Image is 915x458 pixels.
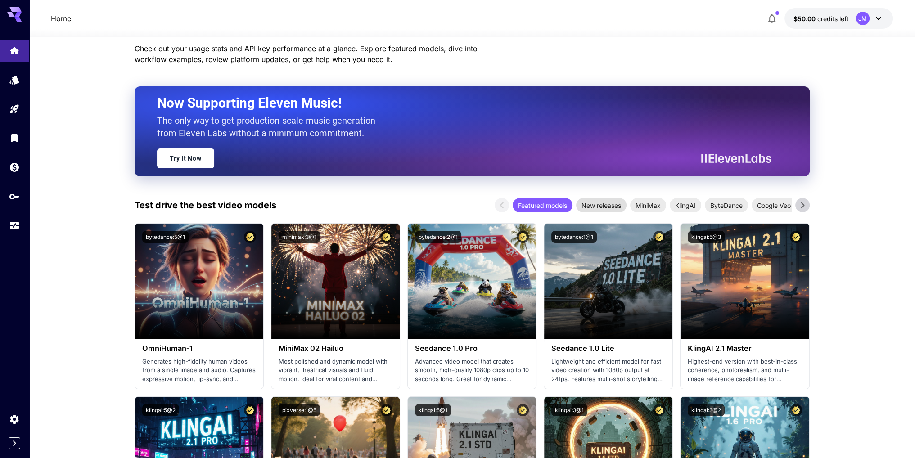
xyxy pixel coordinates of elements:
[279,344,392,353] h3: MiniMax 02 Hailuo
[856,12,870,25] div: JM
[271,224,400,339] img: alt
[630,198,666,212] div: MiniMax
[9,103,20,115] div: Playground
[135,224,263,339] img: alt
[157,114,382,139] p: The only way to get production-scale music generation from Eleven Labs without a minimum commitment.
[244,231,256,243] button: Certified Model – Vetted for best performance and includes a commercial license.
[688,404,725,416] button: klingai:3@2
[415,357,529,384] p: Advanced video model that creates smooth, high-quality 1080p clips up to 10 seconds long. Great f...
[551,231,597,243] button: bytedance:1@1
[9,43,20,54] div: Home
[142,357,256,384] p: Generates high-fidelity human videos from a single image and audio. Captures expressive motion, l...
[380,231,392,243] button: Certified Model – Vetted for best performance and includes a commercial license.
[793,15,817,22] span: $50.00
[408,224,536,339] img: alt
[670,201,701,210] span: KlingAI
[705,198,748,212] div: ByteDance
[142,231,189,243] button: bytedance:5@1
[752,201,796,210] span: Google Veo
[279,231,320,243] button: minimax:3@1
[9,132,20,144] div: Library
[157,94,765,112] h2: Now Supporting Eleven Music!
[9,437,20,449] button: Expand sidebar
[688,357,802,384] p: Highest-end version with best-in-class coherence, photorealism, and multi-image reference capabil...
[517,404,529,416] button: Certified Model – Vetted for best performance and includes a commercial license.
[9,159,20,171] div: Wallet
[653,231,665,243] button: Certified Model – Vetted for best performance and includes a commercial license.
[244,404,256,416] button: Certified Model – Vetted for best performance and includes a commercial license.
[576,198,627,212] div: New releases
[9,191,20,202] div: API Keys
[576,201,627,210] span: New releases
[157,148,214,168] a: Try It Now
[9,220,20,231] div: Usage
[551,404,587,416] button: klingai:3@1
[142,404,179,416] button: klingai:5@2
[670,198,701,212] div: KlingAI
[135,198,276,212] p: Test drive the best video models
[135,44,478,64] span: Check out your usage stats and API key performance at a glance. Explore featured models, dive int...
[9,72,20,83] div: Models
[51,13,71,24] nav: breadcrumb
[279,357,392,384] p: Most polished and dynamic model with vibrant, theatrical visuals and fluid motion. Ideal for vira...
[653,404,665,416] button: Certified Model – Vetted for best performance and includes a commercial license.
[415,344,529,353] h3: Seedance 1.0 Pro
[415,404,451,416] button: klingai:5@1
[142,344,256,353] h3: OmniHuman‑1
[551,357,665,384] p: Lightweight and efficient model for fast video creation with 1080p output at 24fps. Features mult...
[513,198,572,212] div: Featured models
[279,404,320,416] button: pixverse:1@5
[513,201,572,210] span: Featured models
[544,224,672,339] img: alt
[380,404,392,416] button: Certified Model – Vetted for best performance and includes a commercial license.
[688,231,725,243] button: klingai:5@3
[688,344,802,353] h3: KlingAI 2.1 Master
[517,231,529,243] button: Certified Model – Vetted for best performance and includes a commercial license.
[51,13,71,24] a: Home
[784,8,893,29] button: $50.00JM
[705,201,748,210] span: ByteDance
[681,224,809,339] img: alt
[817,15,849,22] span: credits left
[790,231,802,243] button: Certified Model – Vetted for best performance and includes a commercial license.
[415,231,461,243] button: bytedance:2@1
[551,344,665,353] h3: Seedance 1.0 Lite
[790,404,802,416] button: Certified Model – Vetted for best performance and includes a commercial license.
[9,413,20,425] div: Settings
[630,201,666,210] span: MiniMax
[752,198,796,212] div: Google Veo
[793,14,849,23] div: $50.00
